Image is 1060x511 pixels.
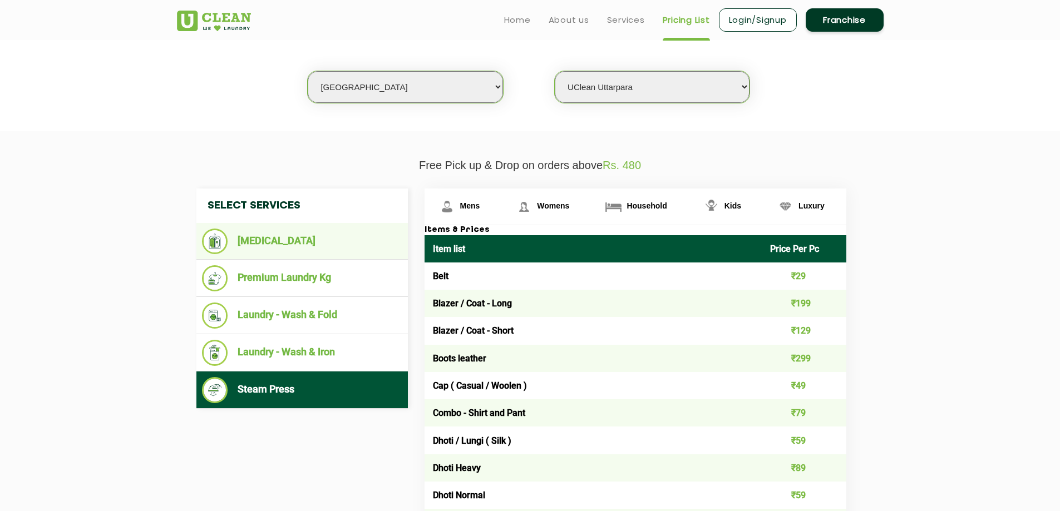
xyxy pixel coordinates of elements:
[762,426,846,454] td: ₹59
[202,265,228,291] img: Premium Laundry Kg
[607,13,645,27] a: Services
[762,290,846,317] td: ₹199
[202,377,228,403] img: Steam Press
[425,262,762,290] td: Belt
[762,345,846,372] td: ₹299
[762,482,846,509] td: ₹59
[762,454,846,482] td: ₹89
[437,197,457,216] img: Mens
[177,11,251,31] img: UClean Laundry and Dry Cleaning
[460,201,480,210] span: Mens
[425,482,762,509] td: Dhoti Normal
[604,197,623,216] img: Household
[202,377,402,403] li: Steam Press
[202,340,402,366] li: Laundry - Wash & Iron
[202,340,228,366] img: Laundry - Wash & Iron
[425,235,762,262] th: Item list
[537,201,569,210] span: Womens
[425,426,762,454] td: Dhoti / Lungi ( Silk )
[762,262,846,290] td: ₹29
[549,13,589,27] a: About us
[798,201,825,210] span: Luxury
[202,265,402,291] li: Premium Laundry Kg
[719,8,797,32] a: Login/Signup
[762,399,846,426] td: ₹79
[762,317,846,344] td: ₹129
[806,8,884,32] a: Franchise
[627,201,667,210] span: Household
[504,13,531,27] a: Home
[202,302,228,329] img: Laundry - Wash & Fold
[514,197,534,216] img: Womens
[202,229,402,254] li: [MEDICAL_DATA]
[196,188,408,223] h4: Select Services
[603,159,641,171] span: Rs. 480
[202,229,228,254] img: Dry Cleaning
[425,290,762,317] td: Blazer / Coat - Long
[425,225,846,235] h3: Items & Prices
[762,372,846,399] td: ₹49
[724,201,741,210] span: Kids
[177,159,884,172] p: Free Pick up & Drop on orders above
[776,197,795,216] img: Luxury
[702,197,721,216] img: Kids
[425,345,762,372] td: Boots leather
[202,302,402,329] li: Laundry - Wash & Fold
[425,454,762,482] td: Dhoti Heavy
[762,235,846,262] th: Price Per Pc
[425,372,762,399] td: Cap ( Casual / Woolen )
[425,317,762,344] td: Blazer / Coat - Short
[425,399,762,426] td: Combo - Shirt and Pant
[663,13,710,27] a: Pricing List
